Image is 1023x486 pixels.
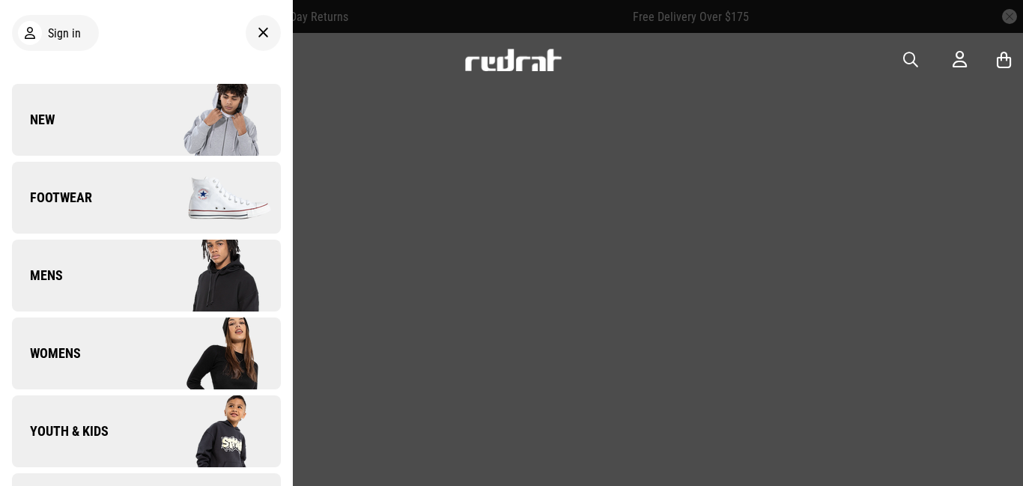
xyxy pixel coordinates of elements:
img: Company [146,316,280,391]
a: Youth & Kids Company [12,395,281,467]
a: Footwear Company [12,162,281,234]
button: Open LiveChat chat widget [12,6,57,51]
span: Sign in [48,26,81,40]
img: Company [146,160,280,235]
span: Footwear [12,189,92,207]
img: Redrat logo [464,49,562,71]
span: New [12,111,55,129]
a: Mens Company [12,240,281,312]
span: Mens [12,267,63,285]
a: New Company [12,84,281,156]
a: Womens Company [12,318,281,389]
img: Company [146,238,280,313]
img: Company [146,394,280,469]
span: Womens [12,344,81,362]
span: Youth & Kids [12,422,109,440]
img: Company [146,82,280,157]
